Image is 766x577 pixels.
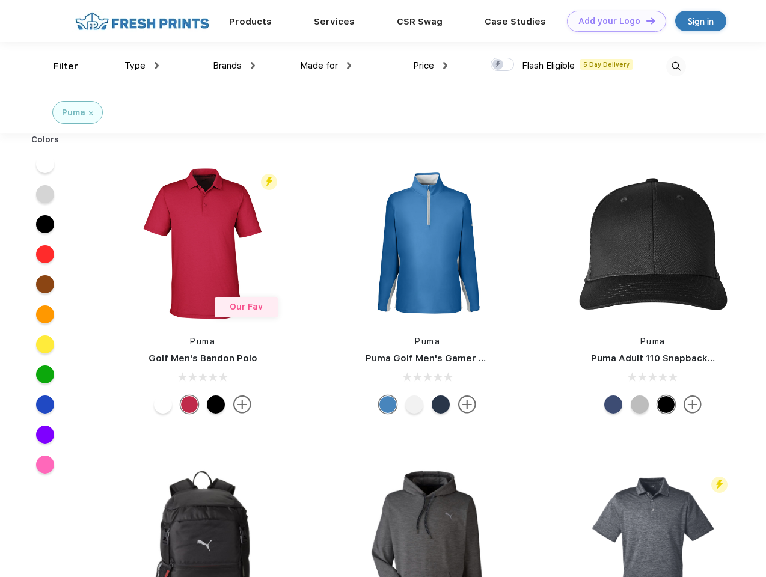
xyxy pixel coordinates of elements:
img: func=resize&h=266 [123,163,283,323]
span: 5 Day Delivery [580,59,633,70]
img: more.svg [458,395,476,414]
span: Our Fav [230,302,263,311]
img: more.svg [684,395,702,414]
div: Pma Blk Pma Blk [657,395,675,414]
div: Bright Cobalt [379,395,397,414]
div: Add your Logo [578,16,640,26]
img: flash_active_toggle.svg [711,477,728,493]
img: dropdown.png [443,62,447,69]
div: Puma Black [207,395,225,414]
div: Filter [54,60,78,73]
div: Bright White [405,395,423,414]
span: Brands [213,60,242,71]
img: more.svg [233,395,251,414]
span: Flash Eligible [522,60,575,71]
a: Puma [415,337,440,346]
div: Quarry with Brt Whit [631,395,649,414]
img: func=resize&h=266 [348,163,507,323]
img: flash_active_toggle.svg [261,174,277,190]
a: CSR Swag [397,16,443,27]
a: Puma [190,337,215,346]
a: Puma Golf Men's Gamer Golf Quarter-Zip [366,353,556,364]
a: Services [314,16,355,27]
img: DT [646,17,655,24]
div: Bright White [154,395,172,414]
div: Navy Blazer [432,395,450,414]
img: dropdown.png [251,62,255,69]
img: desktop_search.svg [666,56,686,76]
div: Peacoat Qut Shd [604,395,622,414]
a: Golf Men's Bandon Polo [149,353,257,364]
img: func=resize&h=266 [573,163,733,323]
img: dropdown.png [155,62,159,69]
span: Type [124,60,146,71]
a: Sign in [675,11,726,31]
img: fo%20logo%202.webp [72,11,213,32]
img: filter_cancel.svg [89,111,93,115]
a: Products [229,16,272,27]
div: Sign in [688,14,714,28]
span: Made for [300,60,338,71]
div: Ski Patrol [180,395,198,414]
img: dropdown.png [347,62,351,69]
a: Puma [640,337,666,346]
span: Price [413,60,434,71]
div: Colors [22,133,69,146]
div: Puma [62,106,85,119]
